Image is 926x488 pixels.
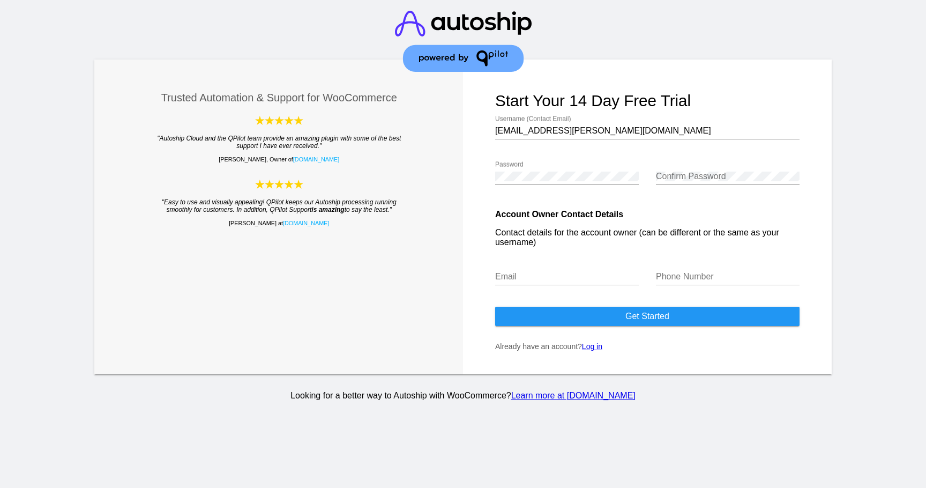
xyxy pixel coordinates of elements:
input: Email [495,272,639,282]
p: Looking for a better way to Autoship with WooCommerce? [93,391,834,401]
a: [DOMAIN_NAME] [283,220,329,226]
blockquote: "Easy to use and visually appealing! QPilot keeps our Autoship processing running smoothly for cu... [148,198,410,213]
img: Autoship Cloud powered by QPilot [255,179,303,190]
span: Get started [625,312,669,321]
p: Already have an account? [495,342,800,351]
a: Log in [582,342,602,351]
p: [PERSON_NAME] at [127,220,431,226]
input: Phone Number [656,272,800,282]
button: Get started [495,307,800,326]
input: Username (Contact Email) [495,126,800,136]
img: Autoship Cloud powered by QPilot [255,115,303,126]
h3: Trusted Automation & Support for WooCommerce [127,92,431,104]
strong: Account Owner Contact Details [495,210,623,219]
strong: is amazing [311,206,344,213]
a: [DOMAIN_NAME] [293,156,339,162]
h1: Start your 14 day free trial [495,92,800,110]
p: [PERSON_NAME], Owner of [127,156,431,162]
a: Learn more at [DOMAIN_NAME] [511,391,636,400]
p: Contact details for the account owner (can be different or the same as your username) [495,228,800,247]
blockquote: "Autoship Cloud and the QPilot team provide an amazing plugin with some of the best support I hav... [148,135,410,150]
